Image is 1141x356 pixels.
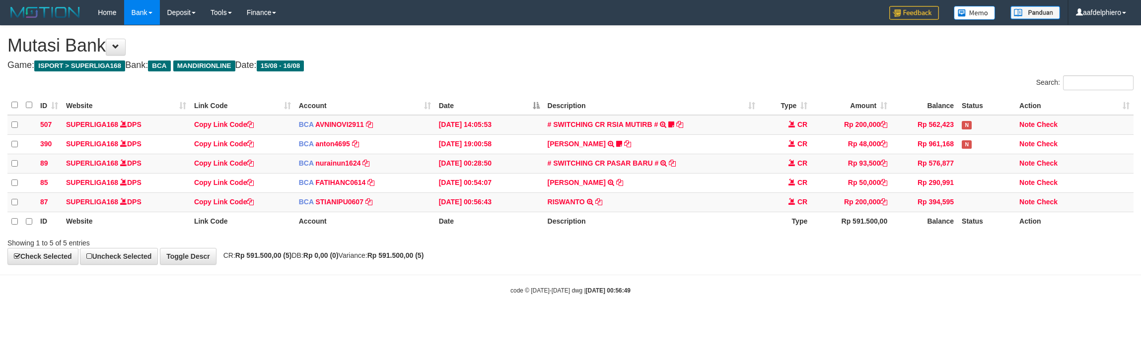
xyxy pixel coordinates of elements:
[194,198,254,206] a: Copy Link Code
[295,212,435,231] th: Account
[257,60,304,71] span: 15/08 - 16/08
[173,60,235,71] span: MANDIRIONLINE
[303,251,339,259] strong: Rp 0,00 (0)
[80,248,158,265] a: Uncheck Selected
[891,192,958,212] td: Rp 394,595
[66,159,118,167] a: SUPERLIGA168
[962,121,972,129] span: Has Note
[315,159,360,167] a: nurainun1624
[7,234,468,248] div: Showing 1 to 5 of 5 entries
[62,134,190,154] td: DPS
[62,173,190,192] td: DPS
[62,96,190,115] th: Website: activate to sort column ascending
[811,134,891,154] td: Rp 48,000
[36,212,62,231] th: ID
[880,140,887,148] a: Copy Rp 48,000 to clipboard
[435,192,544,212] td: [DATE] 00:56:43
[315,140,350,148] a: anton4695
[616,178,623,186] a: Copy WAHYU HIDAYAT to clipboard
[435,96,544,115] th: Date: activate to sort column descending
[40,159,48,167] span: 89
[7,60,1134,70] h4: Game: Bank: Date:
[548,198,585,206] a: RISWANTO
[66,198,118,206] a: SUPERLIGA168
[194,140,254,148] a: Copy Link Code
[669,159,676,167] a: Copy # SWITCHING CR PASAR BARU # to clipboard
[194,159,254,167] a: Copy Link Code
[1019,120,1035,128] a: Note
[548,159,659,167] a: # SWITCHING CR PASAR BARU #
[194,120,254,128] a: Copy Link Code
[811,212,891,231] th: Rp 591.500,00
[295,96,435,115] th: Account: activate to sort column ascending
[891,173,958,192] td: Rp 290,991
[544,96,760,115] th: Description: activate to sort column ascending
[315,198,363,206] a: STIANIPU0607
[891,134,958,154] td: Rp 961,168
[1019,159,1035,167] a: Note
[880,198,887,206] a: Copy Rp 200,000 to clipboard
[315,120,364,128] a: AVNINOVI2911
[1037,159,1058,167] a: Check
[797,159,807,167] span: CR
[595,198,602,206] a: Copy RISWANTO to clipboard
[62,212,190,231] th: Website
[34,60,125,71] span: ISPORT > SUPERLIGA168
[544,212,760,231] th: Description
[367,178,374,186] a: Copy FATIHANC0614 to clipboard
[1037,120,1058,128] a: Check
[66,140,118,148] a: SUPERLIGA168
[299,120,314,128] span: BCA
[1010,6,1060,19] img: panduan.png
[548,120,658,128] a: # SWITCHING CR RSIA MUTIRB #
[1037,178,1058,186] a: Check
[958,96,1015,115] th: Status
[759,96,811,115] th: Type: activate to sort column ascending
[40,120,52,128] span: 507
[1036,75,1134,90] label: Search:
[811,154,891,173] td: Rp 93,500
[624,140,631,148] a: Copy ALI NURHAMZAH to clipboard
[299,159,314,167] span: BCA
[811,192,891,212] td: Rp 200,000
[586,287,631,294] strong: [DATE] 00:56:49
[7,5,83,20] img: MOTION_logo.png
[7,36,1134,56] h1: Mutasi Bank
[891,154,958,173] td: Rp 576,877
[958,212,1015,231] th: Status
[889,6,939,20] img: Feedback.jpg
[1015,212,1134,231] th: Action
[1019,140,1035,148] a: Note
[315,178,365,186] a: FATIHANC0614
[362,159,369,167] a: Copy nurainun1624 to clipboard
[891,115,958,135] td: Rp 562,423
[66,120,118,128] a: SUPERLIGA168
[299,178,314,186] span: BCA
[797,198,807,206] span: CR
[548,178,606,186] a: [PERSON_NAME]
[148,60,170,71] span: BCA
[811,96,891,115] th: Amount: activate to sort column ascending
[7,248,78,265] a: Check Selected
[1019,198,1035,206] a: Note
[352,140,359,148] a: Copy anton4695 to clipboard
[797,178,807,186] span: CR
[510,287,631,294] small: code © [DATE]-[DATE] dwg |
[1019,178,1035,186] a: Note
[62,154,190,173] td: DPS
[954,6,996,20] img: Button%20Memo.svg
[62,192,190,212] td: DPS
[40,178,48,186] span: 85
[366,120,373,128] a: Copy AVNINOVI2911 to clipboard
[548,140,606,148] a: [PERSON_NAME]
[1015,96,1134,115] th: Action: activate to sort column ascending
[218,251,424,259] span: CR: DB: Variance:
[235,251,292,259] strong: Rp 591.500,00 (5)
[891,212,958,231] th: Balance
[435,134,544,154] td: [DATE] 19:00:58
[797,120,807,128] span: CR
[435,173,544,192] td: [DATE] 00:54:07
[190,96,295,115] th: Link Code: activate to sort column ascending
[66,178,118,186] a: SUPERLIGA168
[36,96,62,115] th: ID: activate to sort column ascending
